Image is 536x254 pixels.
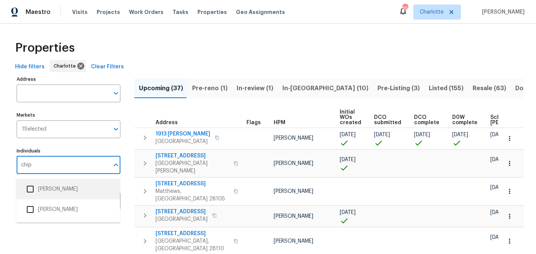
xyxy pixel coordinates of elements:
span: Maestro [26,8,51,16]
span: Properties [15,44,75,52]
span: In-[GEOGRAPHIC_DATA] (10) [282,83,368,94]
button: Open [111,88,121,99]
span: Scheduled [PERSON_NAME] [490,115,533,125]
span: Visits [72,8,88,16]
span: Address [156,120,178,125]
button: Open [111,124,121,134]
span: [DATE] [414,132,430,137]
span: Properties [197,8,227,16]
span: DCO submitted [374,115,401,125]
span: [DATE] [490,235,506,240]
span: Pre-Listing (3) [377,83,420,94]
span: [DATE] [340,210,356,215]
span: [GEOGRAPHIC_DATA] [156,138,210,145]
span: [DATE] [452,132,468,137]
span: HPM [274,120,285,125]
span: [GEOGRAPHIC_DATA], [GEOGRAPHIC_DATA] 28110 [156,237,229,252]
li: [PERSON_NAME] [22,181,114,197]
li: [PERSON_NAME] [22,202,114,217]
button: Hide filters [12,60,48,74]
label: Markets [17,113,120,117]
span: Resale (63) [473,83,506,94]
span: Clear Filters [91,62,124,72]
span: Hide filters [15,62,45,72]
button: Close [111,160,121,170]
span: Flags [246,120,261,125]
label: Individuals [17,149,120,153]
span: 1 Selected [22,126,46,132]
div: Charlotte [50,60,86,72]
span: [DATE] [340,157,356,162]
span: [GEOGRAPHIC_DATA] [156,216,208,223]
div: 65 [402,5,408,12]
span: [STREET_ADDRESS] [156,152,229,160]
span: D0W complete [452,115,477,125]
span: [DATE] [490,132,506,137]
span: DCO complete [414,115,439,125]
span: 1913 [PERSON_NAME] [156,130,210,138]
span: [DATE] [374,132,390,137]
span: Geo Assignments [236,8,285,16]
label: Address [17,77,120,82]
button: Clear Filters [88,60,127,74]
input: Search ... [17,156,109,174]
span: Pre-reno (1) [192,83,228,94]
span: [PERSON_NAME] [274,135,313,141]
span: Charlotte [420,8,444,16]
span: [STREET_ADDRESS] [156,180,229,188]
span: [STREET_ADDRESS] [156,230,229,237]
span: [PERSON_NAME] [274,239,313,244]
span: [DATE] [490,157,506,162]
span: [PERSON_NAME] [274,214,313,219]
span: [PERSON_NAME] [274,161,313,166]
span: [DATE] [490,185,506,190]
span: [PERSON_NAME] [274,189,313,194]
span: Matthews, [GEOGRAPHIC_DATA] 28105 [156,188,229,203]
span: Work Orders [129,8,163,16]
span: [GEOGRAPHIC_DATA][PERSON_NAME] [156,160,229,175]
span: Initial WOs created [340,109,361,125]
span: In-review (1) [237,83,273,94]
span: Charlotte [54,62,79,70]
span: Tasks [173,9,188,15]
span: Listed (155) [429,83,464,94]
span: [DATE] [490,210,506,215]
span: [DATE] [340,132,356,137]
span: Projects [97,8,120,16]
span: Upcoming (37) [139,83,183,94]
span: [PERSON_NAME] [479,8,525,16]
span: [STREET_ADDRESS] [156,208,208,216]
